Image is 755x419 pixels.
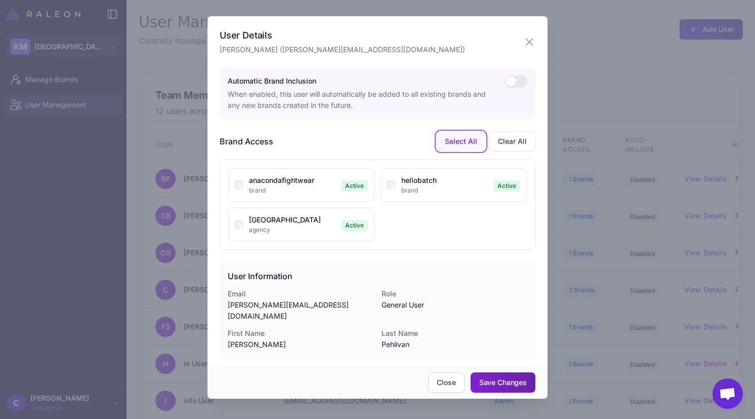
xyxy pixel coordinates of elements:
[228,299,373,322] dd: [PERSON_NAME][EMAIL_ADDRESS][DOMAIN_NAME]
[382,339,527,350] dd: Pehlivan
[382,288,527,299] dt: Role
[220,135,273,147] h4: Brand Access
[401,175,489,186] div: hellobatch
[228,270,527,282] h4: User Information
[471,372,535,393] button: Save Changes
[341,180,368,192] span: Active
[382,328,527,339] dt: Last Name
[249,225,337,235] div: agency
[228,89,497,111] p: When enabled, this user will automatically be added to all existing brands and any new brands cre...
[228,288,373,299] dt: Email
[249,175,337,186] div: anacondafightwear
[249,214,337,225] div: [GEOGRAPHIC_DATA]
[428,372,464,393] button: Close
[712,378,743,409] div: Open chat
[249,186,337,195] div: brand
[220,28,465,42] h3: User Details
[382,299,527,311] dd: General User
[228,328,373,339] dt: First Name
[228,339,373,350] dd: [PERSON_NAME]
[489,131,535,151] button: Clear All
[493,180,520,192] span: Active
[341,220,368,231] span: Active
[228,75,497,87] h4: Automatic Brand Inclusion
[437,132,485,151] button: Select All
[401,186,489,195] div: brand
[220,44,465,55] p: [PERSON_NAME] ([PERSON_NAME][EMAIL_ADDRESS][DOMAIN_NAME])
